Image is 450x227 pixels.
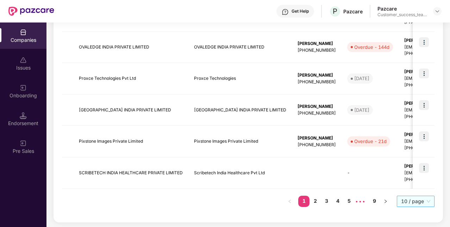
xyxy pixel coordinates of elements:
[8,7,54,16] img: New Pazcare Logo
[282,8,289,15] img: svg+xml;base64,PHN2ZyBpZD0iSGVscC0zMngzMiIgeG1sbnM9Imh0dHA6Ly93d3cudzMub3JnLzIwMDAvc3ZnIiB3aWR0aD...
[298,196,310,206] a: 1
[419,100,429,110] img: icon
[310,196,321,206] a: 2
[354,138,387,145] div: Overdue - 21d
[188,126,292,157] td: Pixstone Images Private Limited
[354,44,389,51] div: Overdue - 144d
[284,196,295,207] li: Previous Page
[20,29,27,36] img: svg+xml;base64,PHN2ZyBpZD0iQ29tcGFuaWVzIiB4bWxucz0iaHR0cDovL3d3dy53My5vcmcvMjAwMC9zdmciIHdpZHRoPS...
[188,32,292,63] td: OVALEDGE INDIA PRIVATE LIMITED
[435,8,440,14] img: svg+xml;base64,PHN2ZyBpZD0iRHJvcGRvd24tMzJ4MzIiIHhtbG5zPSJodHRwOi8vd3d3LnczLm9yZy8yMDAwL3N2ZyIgd2...
[401,196,430,207] span: 10 / page
[298,79,336,85] div: [PHONE_NUMBER]
[419,131,429,141] img: icon
[298,103,336,110] div: [PERSON_NAME]
[355,196,366,207] li: Next 5 Pages
[332,196,343,206] a: 4
[333,7,337,15] span: P
[73,63,188,95] td: Proxce Technologies Pvt Ltd
[188,63,292,95] td: Proxce Technologies
[188,157,292,189] td: Scribetech India Healthcare Pvt Ltd
[377,12,427,18] div: Customer_success_team_lead
[354,106,369,113] div: [DATE]
[73,126,188,157] td: Pixstone Images Private Limited
[383,199,388,203] span: right
[355,196,366,207] span: •••
[369,196,380,206] a: 9
[321,196,332,206] a: 3
[380,196,391,207] li: Next Page
[397,196,435,207] div: Page Size
[288,199,292,203] span: left
[298,40,336,47] div: [PERSON_NAME]
[419,69,429,78] img: icon
[188,95,292,126] td: [GEOGRAPHIC_DATA] INDIA PRIVATE LIMITED
[20,57,27,64] img: svg+xml;base64,PHN2ZyBpZD0iSXNzdWVzX2Rpc2FibGVkIiB4bWxucz0iaHR0cDovL3d3dy53My5vcmcvMjAwMC9zdmciIH...
[284,196,295,207] button: left
[73,32,188,63] td: OVALEDGE INDIA PRIVATE LIMITED
[298,47,336,54] div: [PHONE_NUMBER]
[354,75,369,82] div: [DATE]
[298,72,336,79] div: [PERSON_NAME]
[292,8,309,14] div: Get Help
[20,112,27,119] img: svg+xml;base64,PHN2ZyB3aWR0aD0iMTQuNSIgaGVpZ2h0PSIxNC41IiB2aWV3Qm94PSIwIDAgMTYgMTYiIGZpbGw9Im5vbm...
[20,140,27,147] img: svg+xml;base64,PHN2ZyB3aWR0aD0iMjAiIGhlaWdodD0iMjAiIHZpZXdCb3g9IjAgMCAyMCAyMCIgZmlsbD0ibm9uZSIgeG...
[342,157,399,189] td: -
[343,196,355,206] a: 5
[419,37,429,47] img: icon
[298,135,336,142] div: [PERSON_NAME]
[343,8,363,15] div: Pazcare
[377,5,427,12] div: Pazcare
[380,196,391,207] button: right
[298,142,336,148] div: [PHONE_NUMBER]
[419,163,429,173] img: icon
[298,110,336,117] div: [PHONE_NUMBER]
[73,157,188,189] td: SCRIBETECH INDIA HEALTHCARE PRIVATE LIMITED
[20,84,27,91] img: svg+xml;base64,PHN2ZyB3aWR0aD0iMjAiIGhlaWdodD0iMjAiIHZpZXdCb3g9IjAgMCAyMCAyMCIgZmlsbD0ibm9uZSIgeG...
[73,95,188,126] td: [GEOGRAPHIC_DATA] INDIA PRIVATE LIMITED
